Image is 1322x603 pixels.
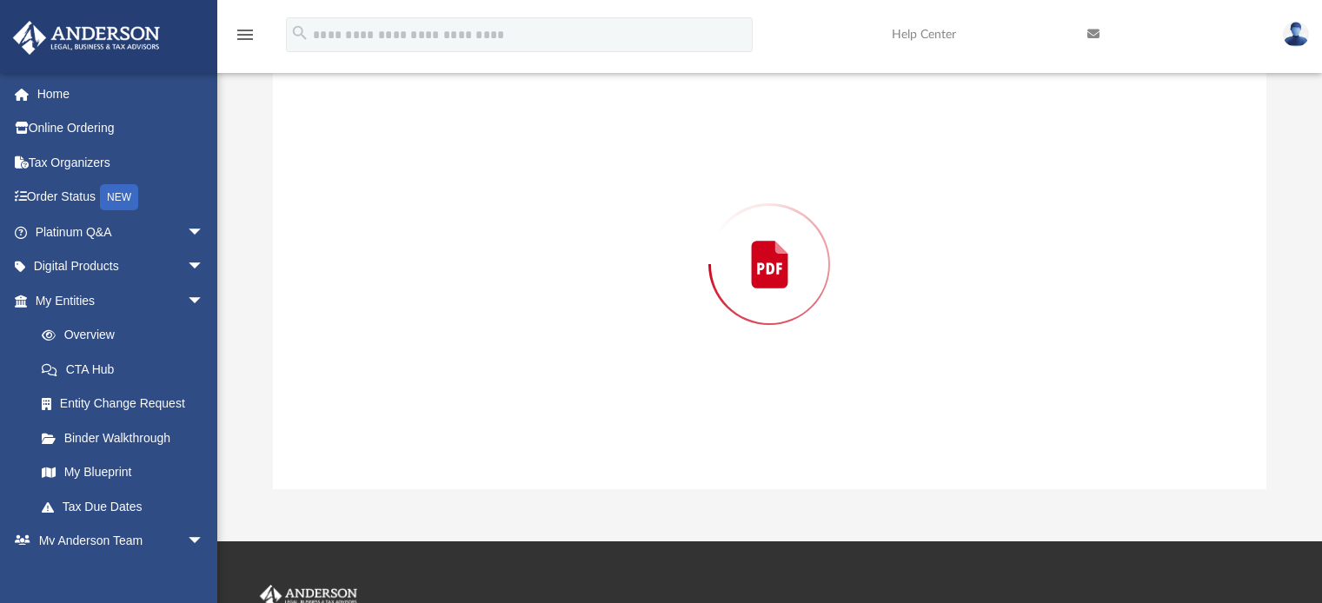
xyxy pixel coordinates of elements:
[12,180,230,215] a: Order StatusNEW
[187,283,222,319] span: arrow_drop_down
[24,489,230,524] a: Tax Due Dates
[24,455,222,490] a: My Blueprint
[24,352,230,387] a: CTA Hub
[187,524,222,560] span: arrow_drop_down
[12,249,230,284] a: Digital Productsarrow_drop_down
[235,24,256,45] i: menu
[1283,22,1309,47] img: User Pic
[12,111,230,146] a: Online Ordering
[290,23,309,43] i: search
[235,33,256,45] a: menu
[12,76,230,111] a: Home
[12,215,230,249] a: Platinum Q&Aarrow_drop_down
[8,21,165,55] img: Anderson Advisors Platinum Portal
[187,215,222,250] span: arrow_drop_down
[100,184,138,210] div: NEW
[12,283,230,318] a: My Entitiesarrow_drop_down
[12,145,230,180] a: Tax Organizers
[24,421,230,455] a: Binder Walkthrough
[187,249,222,285] span: arrow_drop_down
[24,387,230,421] a: Entity Change Request
[24,318,230,353] a: Overview
[12,524,222,559] a: My Anderson Teamarrow_drop_down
